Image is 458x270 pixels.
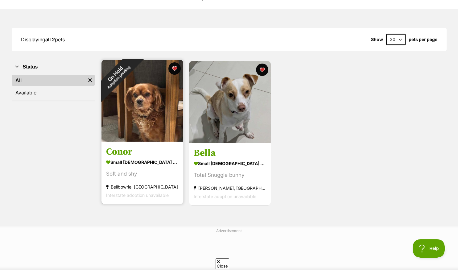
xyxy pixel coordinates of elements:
[194,147,266,159] h3: Bella
[194,184,266,193] div: [PERSON_NAME], [GEOGRAPHIC_DATA]
[12,73,95,101] div: Status
[194,194,256,199] span: Interstate adoption unavailable
[12,75,85,86] a: All
[106,158,179,167] div: small [DEMOGRAPHIC_DATA] Dog
[45,36,55,43] strong: all 2
[106,65,131,90] span: Adoption pending
[106,193,169,198] span: Interstate adoption unavailable
[85,75,95,86] a: Remove filter
[101,60,183,142] img: Conor
[90,48,144,102] div: On Hold
[168,62,181,75] button: favourite
[101,142,183,204] a: Conor small [DEMOGRAPHIC_DATA] Dog Soft and shy Bellbowrie, [GEOGRAPHIC_DATA] Interstate adoption...
[21,36,65,43] span: Displaying pets
[371,37,383,42] span: Show
[256,64,268,76] button: favourite
[413,239,446,258] iframe: Help Scout Beacon - Open
[194,171,266,180] div: Total Snuggle bunny
[216,258,229,269] span: Close
[12,63,95,71] button: Status
[106,170,179,178] div: Soft and shy
[106,183,179,191] div: Bellbowrie, [GEOGRAPHIC_DATA]
[101,137,183,143] a: On HoldAdoption pending
[106,146,179,158] h3: Conor
[194,159,266,168] div: small [DEMOGRAPHIC_DATA] Dog
[409,37,437,42] label: pets per page
[189,143,271,206] a: Bella small [DEMOGRAPHIC_DATA] Dog Total Snuggle bunny [PERSON_NAME], [GEOGRAPHIC_DATA] Interstat...
[12,87,95,98] a: Available
[189,61,271,143] img: Bella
